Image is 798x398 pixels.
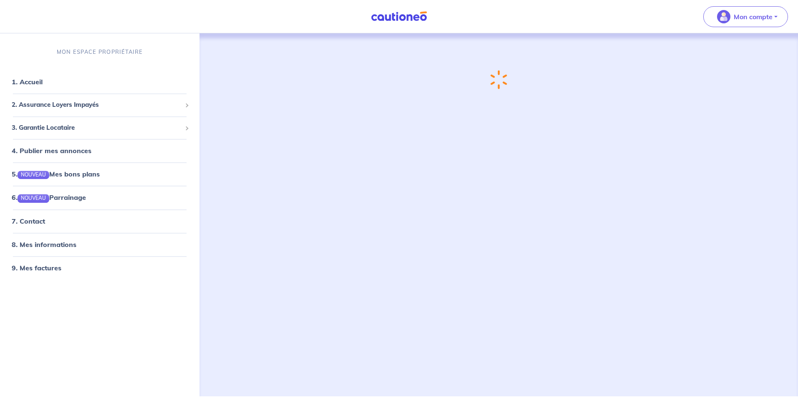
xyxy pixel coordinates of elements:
a: 8. Mes informations [12,240,76,249]
p: MON ESPACE PROPRIÉTAIRE [57,48,143,56]
div: 2. Assurance Loyers Impayés [3,97,196,113]
div: 8. Mes informations [3,236,196,253]
img: Cautioneo [368,11,430,22]
a: 6.NOUVEAUParrainage [12,194,86,202]
div: 4. Publier mes annonces [3,143,196,159]
button: illu_account_valid_menu.svgMon compte [703,6,788,27]
a: 4. Publier mes annonces [12,147,91,155]
p: Mon compte [734,12,773,22]
img: illu_account_valid_menu.svg [717,10,730,23]
div: 3. Garantie Locataire [3,120,196,136]
div: 9. Mes factures [3,259,196,276]
div: 5.NOUVEAUMes bons plans [3,166,196,183]
a: 1. Accueil [12,78,43,86]
div: 6.NOUVEAUParrainage [3,189,196,206]
span: 3. Garantie Locataire [12,123,182,133]
a: 5.NOUVEAUMes bons plans [12,170,100,179]
a: 7. Contact [12,217,45,225]
span: 2. Assurance Loyers Impayés [12,101,182,110]
div: 7. Contact [3,213,196,229]
img: loading-spinner [490,69,508,90]
div: 1. Accueil [3,74,196,91]
a: 9. Mes factures [12,264,61,272]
